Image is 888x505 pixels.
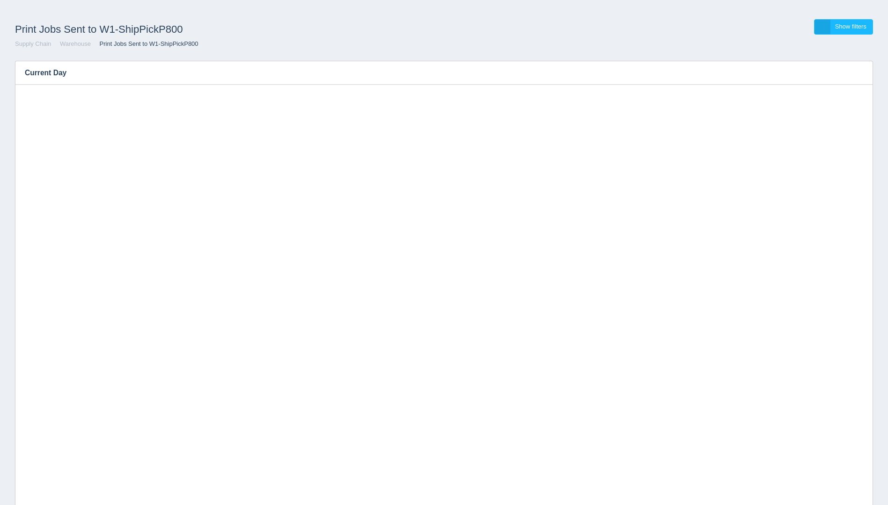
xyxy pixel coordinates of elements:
span: Show filters [835,23,866,30]
h1: Print Jobs Sent to W1-ShipPickP800 [15,19,444,40]
a: Show filters [814,19,873,35]
a: Supply Chain [15,40,51,47]
li: Print Jobs Sent to W1-ShipPickP800 [93,40,198,49]
a: Warehouse [60,40,91,47]
h3: Current Day [15,61,844,85]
